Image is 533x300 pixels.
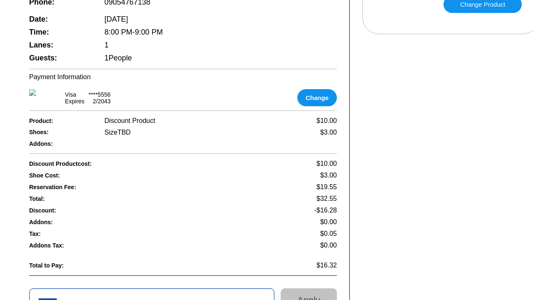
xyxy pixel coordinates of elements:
span: Discount Product cost: [29,160,183,167]
span: $32.55 [316,195,337,202]
span: Discount Product [105,117,155,125]
span: $0.05 [320,230,337,237]
span: Shoe Cost: [29,172,91,179]
span: Addons Tax: [29,242,91,249]
span: Addons: [29,140,91,147]
span: $10.00 [316,117,337,125]
span: Shoes: [29,129,91,135]
span: $0.00 [320,218,337,226]
span: Reservation Fee: [29,184,183,190]
span: Lanes: [29,41,91,50]
button: Change [297,89,337,106]
div: Size TBD [105,129,131,136]
img: card [29,89,57,106]
span: Addons: [29,219,91,225]
div: 2 / 2043 [93,98,111,105]
span: $3.00 [320,172,337,179]
div: Payment Information [29,73,337,81]
div: visa [65,91,76,98]
span: Tax: [29,230,91,237]
span: Product: [29,117,91,124]
span: $19.55 [316,183,337,191]
span: Total: [29,195,183,202]
span: $10.00 [316,160,337,167]
span: Discount: [29,207,183,214]
span: Time: [29,28,91,37]
span: 8:00 PM - 9:00 PM [105,28,163,37]
span: $0.00 [320,242,337,249]
span: 1 [105,41,109,50]
span: 1 People [105,54,132,62]
span: Total to Pay: [29,262,91,269]
span: [DATE] [105,15,128,24]
div: $3.00 [320,129,337,136]
span: -$16.28 [314,207,337,214]
span: Guests: [29,54,91,62]
div: Expires [65,98,85,105]
span: $16.32 [316,262,337,269]
span: Date: [29,15,91,24]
